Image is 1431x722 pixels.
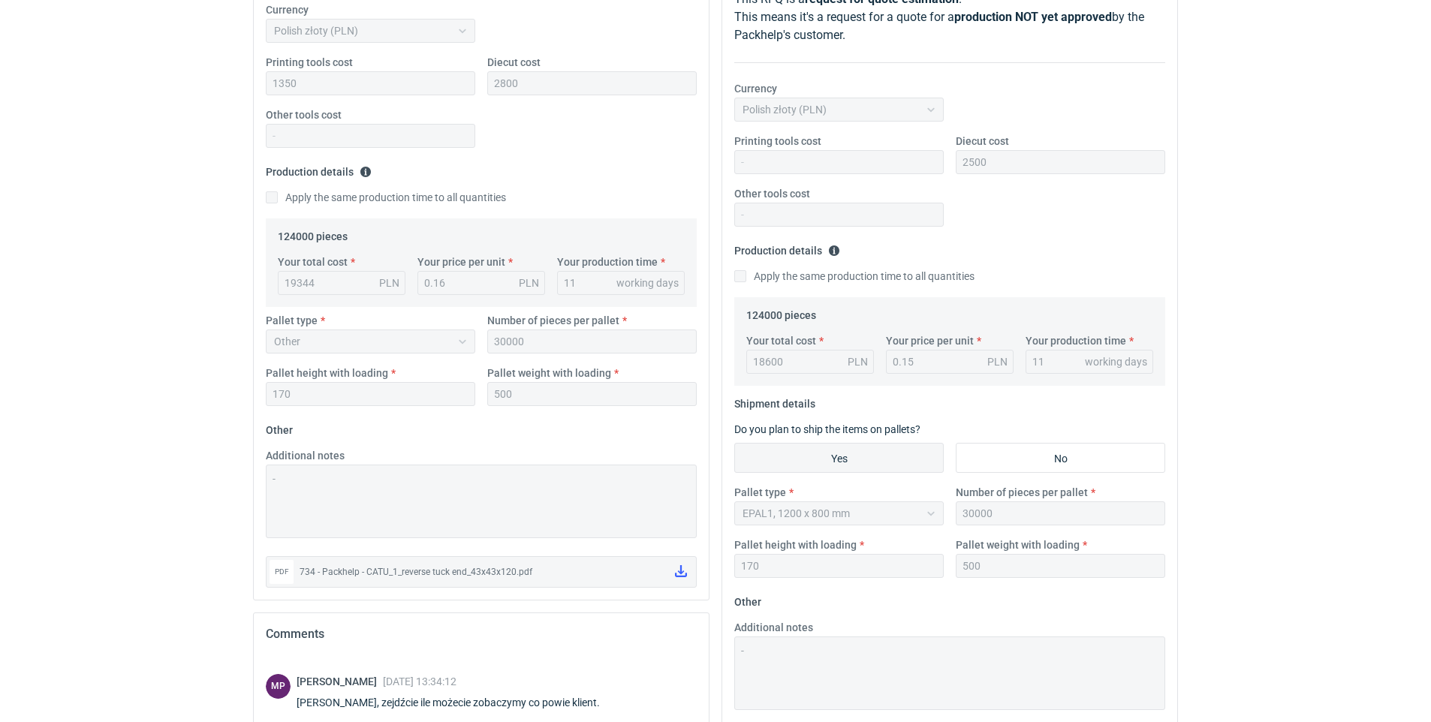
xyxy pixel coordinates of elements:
[746,303,816,321] legend: 124000 pieces
[266,418,293,436] legend: Other
[266,2,309,17] label: Currency
[734,134,821,149] label: Printing tools cost
[734,269,975,284] label: Apply the same production time to all quantities
[266,313,318,328] label: Pallet type
[734,423,920,435] label: Do you plan to ship the items on pallets?
[266,55,353,70] label: Printing tools cost
[616,275,679,290] div: working days
[734,186,810,201] label: Other tools cost
[734,81,777,96] label: Currency
[734,636,1165,710] textarea: -
[266,674,291,699] div: Michał Palasek
[278,224,348,242] legend: 124000 pieces
[266,160,372,178] legend: Production details
[956,537,1080,552] label: Pallet weight with loading
[956,134,1009,149] label: Diecut cost
[734,620,813,635] label: Additional notes
[557,254,658,269] label: Your production time
[379,275,399,290] div: PLN
[266,465,697,538] textarea: -
[954,10,1112,24] strong: production NOT yet approved
[1085,354,1147,369] div: working days
[266,625,697,643] h2: Comments
[519,275,539,290] div: PLN
[383,675,456,687] span: [DATE] 13:34:12
[300,564,663,579] div: 734 - Packhelp - CATU_1_reverse tuck end_43x43x120.pdf
[266,674,291,699] figcaption: MP
[734,485,786,500] label: Pallet type
[746,333,816,348] label: Your total cost
[487,313,619,328] label: Number of pieces per pallet
[987,354,1008,369] div: PLN
[734,392,815,410] legend: Shipment details
[266,448,345,463] label: Additional notes
[266,366,388,381] label: Pallet height with loading
[734,537,857,552] label: Pallet height with loading
[278,254,348,269] label: Your total cost
[270,560,294,584] div: pdf
[734,590,761,608] legend: Other
[297,695,618,710] div: [PERSON_NAME], zejdźcie ile możecie zobaczymy co powie klient.
[266,107,342,122] label: Other tools cost
[266,190,506,205] label: Apply the same production time to all quantities
[886,333,974,348] label: Your price per unit
[956,485,1088,500] label: Number of pieces per pallet
[848,354,868,369] div: PLN
[487,366,611,381] label: Pallet weight with loading
[417,254,505,269] label: Your price per unit
[487,55,541,70] label: Diecut cost
[297,675,383,687] span: [PERSON_NAME]
[1026,333,1126,348] label: Your production time
[734,239,840,257] legend: Production details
